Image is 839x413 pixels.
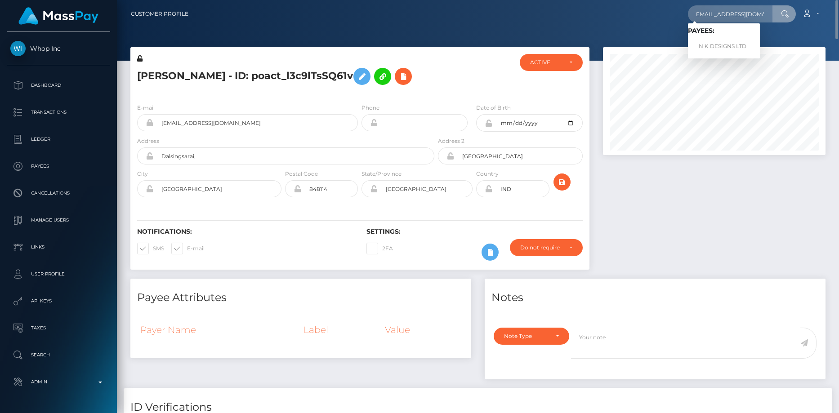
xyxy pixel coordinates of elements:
button: ACTIVE [520,54,583,71]
th: Label [300,318,382,342]
p: User Profile [10,267,107,281]
button: Do not require [510,239,582,256]
a: Ledger [7,128,110,151]
a: User Profile [7,263,110,285]
p: Transactions [10,106,107,119]
label: Address 2 [438,137,464,145]
label: Address [137,137,159,145]
a: Admin [7,371,110,393]
p: Ledger [10,133,107,146]
label: Postal Code [285,170,318,178]
label: SMS [137,243,164,254]
h6: Notifications: [137,228,353,235]
th: Payer Name [137,318,300,342]
p: Links [10,240,107,254]
a: Customer Profile [131,4,188,23]
img: MassPay Logo [18,7,98,25]
a: N K DESIGNS LTD [688,38,760,55]
a: Transactions [7,101,110,124]
div: Do not require [520,244,562,251]
a: Cancellations [7,182,110,204]
h4: Notes [491,290,819,306]
div: ACTIVE [530,59,562,66]
label: State/Province [361,170,402,178]
h6: Payees: [688,27,760,35]
h5: [PERSON_NAME] - ID: poact_l3c9lTsSQ61v [137,63,429,89]
a: Manage Users [7,209,110,231]
p: Admin [10,375,107,389]
input: Search... [688,5,772,22]
p: Taxes [10,321,107,335]
label: City [137,170,148,178]
img: Whop Inc [10,41,26,56]
div: Note Type [504,333,549,340]
label: 2FA [366,243,393,254]
th: Value [382,318,464,342]
button: Note Type [494,328,569,345]
h4: Payee Attributes [137,290,464,306]
p: Manage Users [10,213,107,227]
a: Payees [7,155,110,178]
p: API Keys [10,294,107,308]
label: E-mail [171,243,205,254]
label: Phone [361,104,379,112]
a: Dashboard [7,74,110,97]
a: Links [7,236,110,258]
p: Search [10,348,107,362]
p: Cancellations [10,187,107,200]
a: Taxes [7,317,110,339]
label: Country [476,170,499,178]
span: Whop Inc [7,44,110,53]
p: Payees [10,160,107,173]
a: API Keys [7,290,110,312]
h6: Settings: [366,228,582,235]
a: Search [7,344,110,366]
label: E-mail [137,104,155,112]
label: Date of Birth [476,104,511,112]
p: Dashboard [10,79,107,92]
